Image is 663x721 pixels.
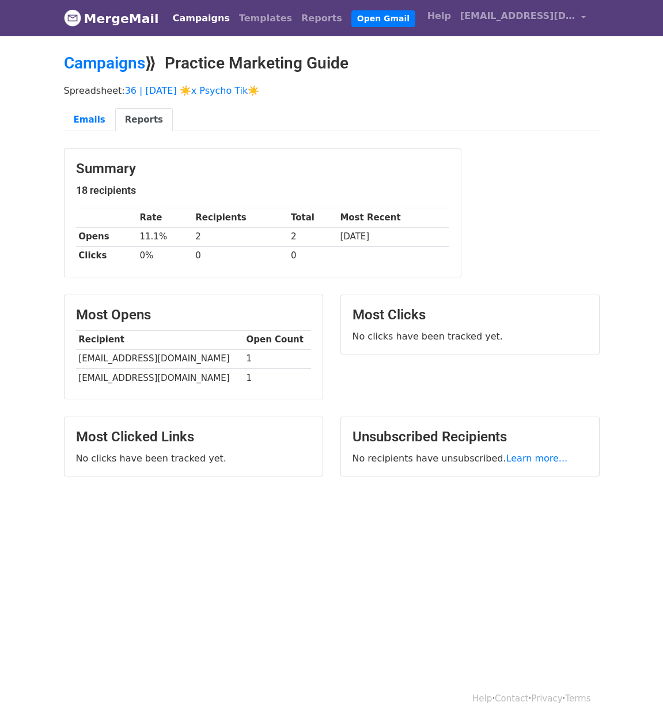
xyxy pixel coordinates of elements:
[76,246,137,265] th: Clicks
[531,693,562,704] a: Privacy
[297,7,347,30] a: Reports
[76,161,449,177] h3: Summary
[338,208,449,227] th: Most Recent
[64,6,159,30] a: MergeMail
[351,10,415,27] a: Open Gmail
[76,330,244,349] th: Recipient
[137,246,193,265] td: 0%
[472,693,492,704] a: Help
[353,330,588,342] p: No clicks have been tracked yet.
[168,7,234,30] a: Campaigns
[76,452,311,464] p: No clicks have been tracked yet.
[76,184,449,197] h5: 18 recipients
[64,85,600,97] p: Spreadsheet:
[244,368,311,387] td: 1
[192,246,288,265] td: 0
[234,7,297,30] a: Templates
[137,208,193,227] th: Rate
[64,54,145,73] a: Campaigns
[192,208,288,227] th: Recipients
[506,453,568,464] a: Learn more...
[423,5,456,28] a: Help
[288,246,337,265] td: 0
[192,227,288,246] td: 2
[288,208,337,227] th: Total
[76,368,244,387] td: [EMAIL_ADDRESS][DOMAIN_NAME]
[495,693,528,704] a: Contact
[137,227,193,246] td: 11.1%
[115,108,173,132] a: Reports
[76,227,137,246] th: Opens
[353,307,588,323] h3: Most Clicks
[353,429,588,445] h3: Unsubscribed Recipients
[605,666,663,721] iframe: Chat Widget
[125,85,260,96] a: 36 | [DATE] ☀️x Psycho Tik☀️
[338,227,449,246] td: [DATE]
[76,349,244,368] td: [EMAIL_ADDRESS][DOMAIN_NAME]
[353,452,588,464] p: No recipients have unsubscribed.
[288,227,337,246] td: 2
[64,108,115,132] a: Emails
[565,693,590,704] a: Terms
[244,330,311,349] th: Open Count
[456,5,590,32] a: [EMAIL_ADDRESS][DOMAIN_NAME]
[64,54,600,73] h2: ⟫ Practice Marketing Guide
[76,429,311,445] h3: Most Clicked Links
[244,349,311,368] td: 1
[460,9,575,23] span: [EMAIL_ADDRESS][DOMAIN_NAME]
[76,307,311,323] h3: Most Opens
[64,9,81,26] img: MergeMail logo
